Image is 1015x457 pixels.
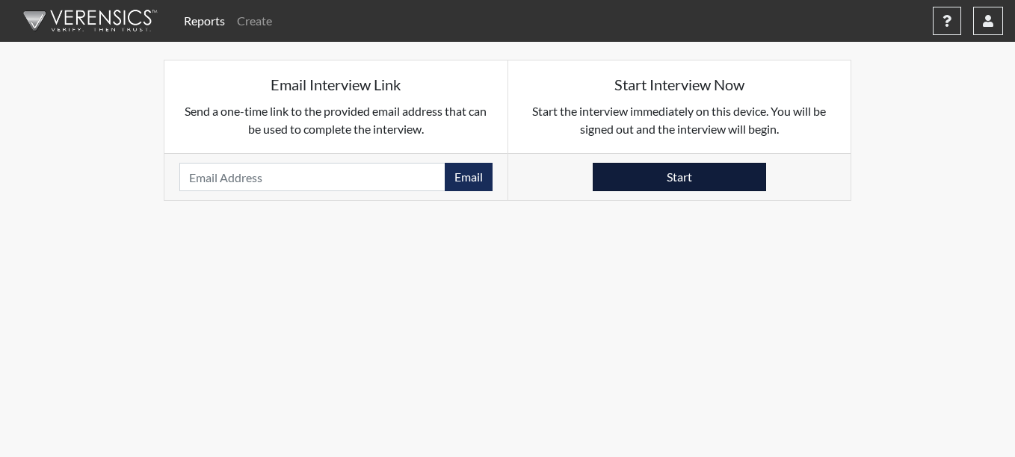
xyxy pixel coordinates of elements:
[179,163,445,191] input: Email Address
[445,163,493,191] button: Email
[523,75,836,93] h5: Start Interview Now
[593,163,766,191] button: Start
[523,102,836,138] p: Start the interview immediately on this device. You will be signed out and the interview will begin.
[178,6,231,36] a: Reports
[179,75,493,93] h5: Email Interview Link
[231,6,278,36] a: Create
[179,102,493,138] p: Send a one-time link to the provided email address that can be used to complete the interview.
